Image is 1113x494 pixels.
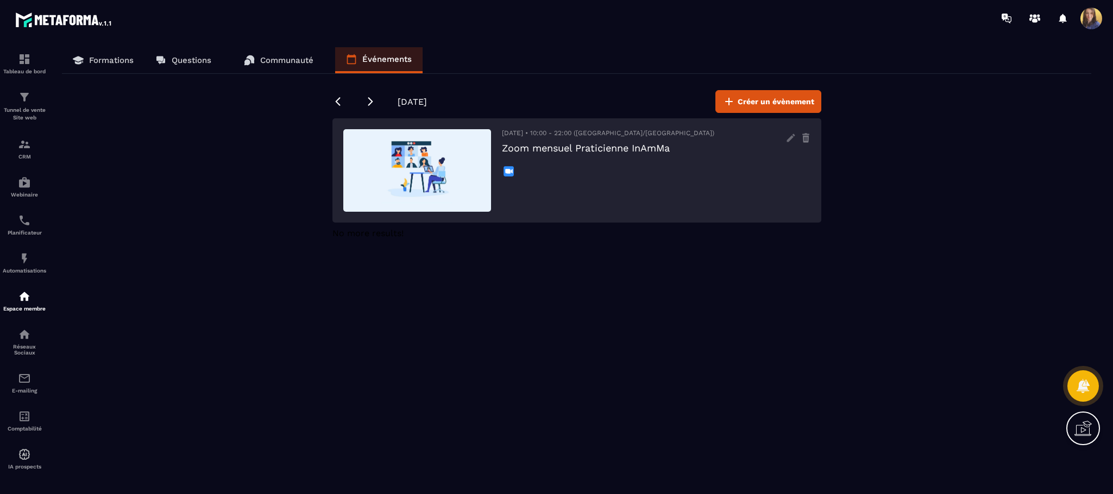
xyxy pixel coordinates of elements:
[398,97,427,107] span: [DATE]
[18,214,31,227] img: scheduler
[18,410,31,423] img: accountant
[3,244,46,282] a: automationsautomationsAutomatisations
[3,364,46,402] a: emailemailE-mailing
[3,344,46,356] p: Réseaux Sociaux
[3,402,46,440] a: accountantaccountantComptabilité
[89,55,134,65] p: Formations
[62,47,144,73] a: Formations
[18,290,31,303] img: automations
[3,464,46,470] p: IA prospects
[343,129,491,212] img: default event img
[3,68,46,74] p: Tableau de bord
[3,388,46,394] p: E-mailing
[18,91,31,104] img: formation
[3,230,46,236] p: Planificateur
[3,45,46,83] a: formationformationTableau de bord
[3,268,46,274] p: Automatisations
[3,426,46,432] p: Comptabilité
[15,10,113,29] img: logo
[502,129,714,137] span: [DATE] • 10:00 - 22:00 ([GEOGRAPHIC_DATA]/[GEOGRAPHIC_DATA])
[18,372,31,385] img: email
[362,54,412,64] p: Événements
[3,206,46,244] a: schedulerschedulerPlanificateur
[3,320,46,364] a: social-networksocial-networkRéseaux Sociaux
[738,96,814,107] span: Créer un évènement
[3,168,46,206] a: automationsautomationsWebinaire
[18,176,31,189] img: automations
[3,306,46,312] p: Espace membre
[3,282,46,320] a: automationsautomationsEspace membre
[3,154,46,160] p: CRM
[18,53,31,66] img: formation
[3,83,46,130] a: formationformationTunnel de vente Site web
[18,138,31,151] img: formation
[3,130,46,168] a: formationformationCRM
[3,106,46,122] p: Tunnel de vente Site web
[3,192,46,198] p: Webinaire
[260,55,313,65] p: Communauté
[335,47,423,73] a: Événements
[144,47,222,73] a: Questions
[502,142,714,154] h3: Zoom mensuel Praticienne InAmMa
[18,448,31,461] img: automations
[715,90,821,113] button: Créer un évènement
[172,55,211,65] p: Questions
[233,47,324,73] a: Communauté
[18,328,31,341] img: social-network
[332,228,404,238] span: No more results!
[18,252,31,265] img: automations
